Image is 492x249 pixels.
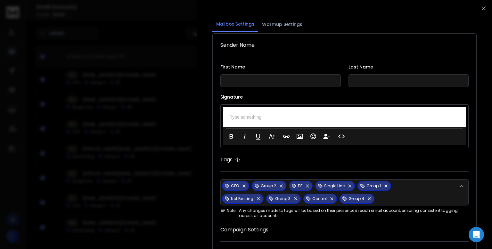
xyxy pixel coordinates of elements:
button: Emoticons [307,130,319,143]
p: DF [298,183,302,189]
p: Group 2 [261,183,276,189]
label: Last Name [348,65,469,69]
h1: Campaign Settings [220,226,469,234]
div: Any changes made to tags will be based on their presence in each email account, ensuring consiste... [220,208,469,218]
button: Italic (⌘I) [239,130,251,143]
button: Mailbox Settings [212,17,258,32]
button: Code View [335,130,348,143]
button: Underline (⌘U) [252,130,264,143]
p: Group 4 [348,196,364,201]
span: Note: [220,208,236,213]
p: Not Exciting [231,196,253,201]
p: Group 1 [366,183,381,189]
button: Insert Image (⌘P) [294,130,306,143]
p: Group 3 [275,196,291,201]
div: Open Intercom Messenger [469,227,484,242]
button: More Text [266,130,278,143]
button: Insert Unsubscribe Link [321,130,333,143]
button: Warmup Settings [258,17,306,31]
p: Single Line [324,183,345,189]
label: Signature [220,95,469,99]
button: Insert Link (⌘K) [280,130,292,143]
button: Bold (⌘B) [225,130,237,143]
p: Control [312,196,327,201]
label: First Name [220,65,340,69]
p: CFO [231,183,239,189]
h1: Tags [220,156,233,164]
h1: Sender Name [220,41,469,49]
